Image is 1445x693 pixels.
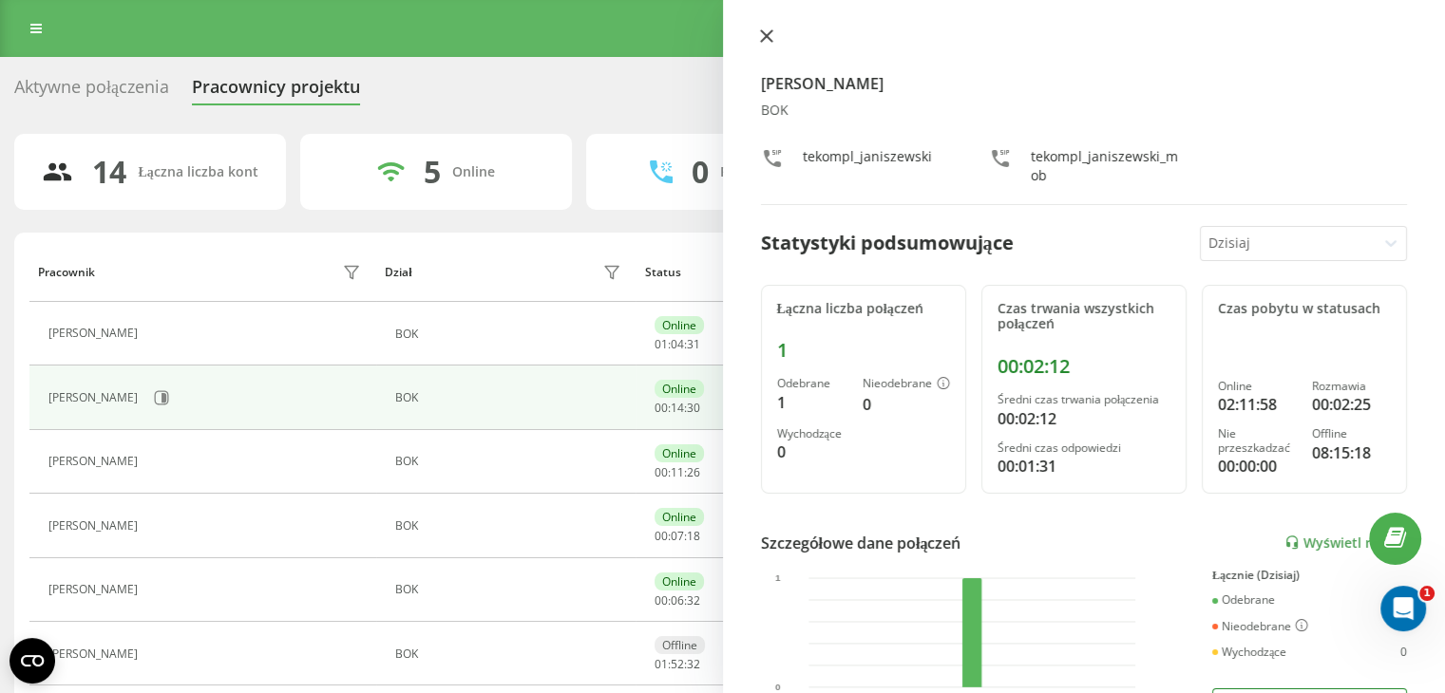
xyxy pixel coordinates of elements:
div: Średni czas odpowiedzi [998,441,1170,455]
span: 07 [671,528,684,544]
div: Online [655,444,704,462]
div: 5 [424,154,441,190]
div: : : [655,530,700,543]
span: 32 [687,656,700,672]
div: [PERSON_NAME] [48,519,143,533]
div: 08:15:18 [1312,441,1391,464]
span: 32 [687,592,700,609]
div: Łącznie (Dzisiaj) [1212,569,1407,582]
div: BOK [761,103,1408,119]
div: : : [655,466,700,479]
span: 1 [1419,586,1435,601]
text: 0 [775,682,781,692]
div: : : [655,658,700,671]
div: Rozmawiają [720,164,796,180]
div: 0 [692,154,709,190]
span: 04 [671,336,684,352]
div: Czas pobytu w statusach [1218,301,1391,317]
div: Średni czas trwania połączenia [998,393,1170,406]
div: 00:00:00 [1218,455,1297,478]
div: Odebrane [777,377,847,390]
span: 14 [671,400,684,416]
div: Pracownicy projektu [192,77,360,106]
span: 01 [655,336,668,352]
div: Odebrane [1212,593,1275,607]
div: Łączna liczba połączeń [777,301,950,317]
div: 00:02:12 [998,407,1170,430]
div: [PERSON_NAME] [48,455,143,468]
div: Nieodebrane [863,377,950,392]
div: Szczegółowe dane połączeń [761,532,961,554]
div: Nieodebrane [1212,619,1308,634]
span: 52 [671,656,684,672]
div: BOK [395,455,626,468]
div: Łączna liczba kont [138,164,257,180]
div: tekompl_janiszewski_mob [1031,147,1179,185]
div: Statystyki podsumowujące [761,229,1014,257]
div: : : [655,338,700,351]
button: Open CMP widget [10,638,55,684]
span: 18 [687,528,700,544]
div: [PERSON_NAME] [48,583,143,596]
span: 30 [687,400,700,416]
div: 0 [777,440,847,463]
span: 00 [655,528,668,544]
div: Online [655,316,704,334]
div: Wychodzące [1212,646,1286,659]
div: Nie przeszkadzać [1218,427,1297,455]
div: 00:02:12 [998,355,1170,378]
span: 01 [655,656,668,672]
span: 00 [655,464,668,480]
div: 0 [1400,646,1407,659]
div: 1 [777,339,950,362]
div: : : [655,402,700,415]
div: 14 [92,154,126,190]
div: Wychodzące [777,427,847,440]
div: Online [655,508,704,526]
div: Aktywne połączenia [14,77,169,106]
div: tekompl_janiszewski [803,147,932,185]
span: 00 [655,592,668,609]
span: 00 [655,400,668,416]
div: Online [655,572,704,590]
text: 1 [775,572,781,583]
h4: [PERSON_NAME] [761,72,1408,95]
div: 02:11:58 [1218,393,1297,416]
div: 1 [777,391,847,414]
div: Status [645,266,681,279]
div: Offline [1312,427,1391,440]
div: BOK [395,328,626,341]
div: BOK [395,391,626,404]
div: Offline [655,636,705,654]
span: 06 [671,592,684,609]
div: Online [655,380,704,398]
div: 00:02:25 [1312,393,1391,416]
div: [PERSON_NAME] [48,327,143,340]
div: BOK [395,583,626,596]
div: BOK [395,647,626,661]
div: 00:01:31 [998,455,1170,478]
div: 0 [863,393,950,416]
div: [PERSON_NAME] [48,647,143,661]
iframe: Intercom live chat [1380,586,1426,631]
div: Online [1218,380,1297,393]
div: Online [452,164,495,180]
div: Rozmawia [1312,380,1391,393]
a: Wyświetl raport [1284,534,1407,551]
div: Dział [385,266,411,279]
div: Pracownik [38,266,95,279]
span: 26 [687,464,700,480]
div: BOK [395,519,626,533]
span: 11 [671,464,684,480]
span: 31 [687,336,700,352]
div: [PERSON_NAME] [48,391,143,404]
div: Czas trwania wszystkich połączeń [998,301,1170,333]
div: : : [655,594,700,608]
